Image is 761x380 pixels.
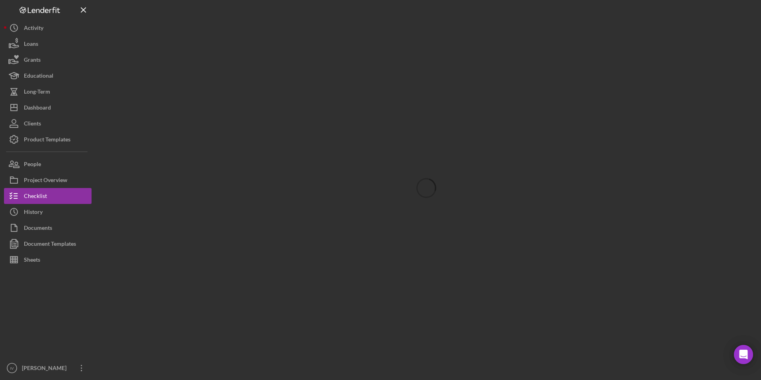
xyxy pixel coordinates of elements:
div: Activity [24,20,43,38]
div: Open Intercom Messenger [734,345,753,364]
text: IV [10,366,14,370]
button: Activity [4,20,92,36]
button: Clients [4,116,92,131]
div: Product Templates [24,131,70,149]
button: Educational [4,68,92,84]
button: People [4,156,92,172]
button: Sheets [4,252,92,268]
button: Grants [4,52,92,68]
div: Checklist [24,188,47,206]
button: Dashboard [4,100,92,116]
button: Document Templates [4,236,92,252]
div: Long-Term [24,84,50,102]
button: Documents [4,220,92,236]
button: Long-Term [4,84,92,100]
div: People [24,156,41,174]
button: IV[PERSON_NAME] [4,360,92,376]
button: Project Overview [4,172,92,188]
div: Loans [24,36,38,54]
div: Documents [24,220,52,238]
div: [PERSON_NAME] [20,360,72,378]
div: Document Templates [24,236,76,254]
button: Product Templates [4,131,92,147]
div: Dashboard [24,100,51,118]
button: History [4,204,92,220]
button: Checklist [4,188,92,204]
div: Educational [24,68,53,86]
div: Sheets [24,252,40,270]
div: Grants [24,52,41,70]
div: Project Overview [24,172,67,190]
div: History [24,204,43,222]
div: Clients [24,116,41,133]
button: Loans [4,36,92,52]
